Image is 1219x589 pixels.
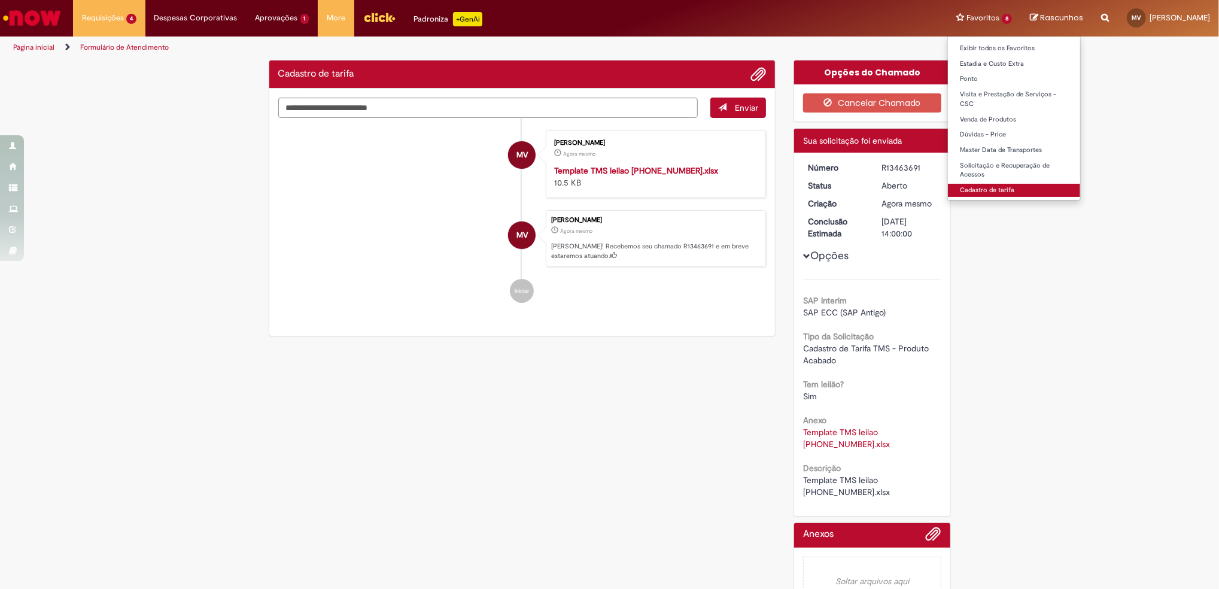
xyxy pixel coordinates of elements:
[803,427,890,450] a: Download de Template TMS leilao 83946 324 x 577.xlsx
[948,42,1080,55] a: Exibir todos os Favoritos
[881,215,937,239] div: [DATE] 14:00:00
[414,12,482,26] div: Padroniza
[948,144,1080,157] a: Master Data de Transportes
[948,72,1080,86] a: Ponto
[554,165,753,189] div: 10.5 KB
[516,221,528,250] span: MV
[154,12,238,24] span: Despesas Corporativas
[1150,13,1210,23] span: [PERSON_NAME]
[82,12,124,24] span: Requisições
[735,102,758,113] span: Enviar
[948,88,1080,110] a: Visita e Prestação de Serviços - CSC
[803,295,847,306] b: SAP Interim
[881,180,937,192] div: Aberto
[1,6,63,30] img: ServiceNow
[453,12,482,26] p: +GenAi
[560,227,592,235] span: Agora mesmo
[750,66,766,82] button: Adicionar anexos
[799,198,873,210] dt: Criação
[803,475,890,497] span: Template TMS leilao [PHONE_NUMBER].xlsx
[803,463,841,473] b: Descrição
[803,307,886,318] span: SAP ECC (SAP Antigo)
[9,37,804,59] ul: Trilhas de página
[803,93,941,113] button: Cancelar Chamado
[803,331,874,342] b: Tipo da Solicitação
[948,113,1080,126] a: Venda de Produtos
[881,198,932,209] span: Agora mesmo
[278,210,767,268] li: Mateus Marinho Vian
[327,12,345,24] span: More
[803,343,931,366] span: Cadastro de Tarifa TMS - Produto Acabado
[126,14,136,24] span: 4
[947,36,1081,201] ul: Favoritos
[799,162,873,174] dt: Número
[278,118,767,315] ul: Histórico de tíquete
[551,217,759,224] div: [PERSON_NAME]
[560,227,592,235] time: 29/08/2025 17:05:20
[799,180,873,192] dt: Status
[948,57,1080,71] a: Estadia e Custo Extra
[803,379,844,390] b: Tem leilão?
[363,8,396,26] img: click_logo_yellow_360x200.png
[300,14,309,24] span: 1
[516,141,528,169] span: MV
[803,135,902,146] span: Sua solicitação foi enviada
[966,12,999,24] span: Favoritos
[803,415,826,426] b: Anexo
[794,60,950,84] div: Opções do Chamado
[1030,13,1083,24] a: Rascunhos
[13,42,54,52] a: Página inicial
[508,221,536,249] div: Mateus Marinho Vian
[278,69,354,80] h2: Cadastro de tarifa Histórico de tíquete
[554,139,753,147] div: [PERSON_NAME]
[1040,12,1083,23] span: Rascunhos
[278,98,698,118] textarea: Digite sua mensagem aqui...
[926,526,941,548] button: Adicionar anexos
[551,242,759,260] p: [PERSON_NAME]! Recebemos seu chamado R13463691 e em breve estaremos atuando.
[948,184,1080,197] a: Cadastro de tarifa
[881,198,937,210] div: 29/08/2025 17:05:20
[563,150,595,157] span: Agora mesmo
[563,150,595,157] time: 29/08/2025 17:05:16
[554,165,718,176] a: Template TMS leilao [PHONE_NUMBER].xlsx
[803,529,834,540] h2: Anexos
[799,215,873,239] dt: Conclusão Estimada
[881,162,937,174] div: R13463691
[948,128,1080,141] a: Dúvidas - Price
[948,159,1080,181] a: Solicitação e Recuperação de Acessos
[710,98,766,118] button: Enviar
[1002,14,1012,24] span: 8
[508,141,536,169] div: Mateus Marinho Vian
[256,12,298,24] span: Aprovações
[1132,14,1141,22] span: MV
[881,198,932,209] time: 29/08/2025 17:05:20
[80,42,169,52] a: Formulário de Atendimento
[803,391,817,402] span: Sim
